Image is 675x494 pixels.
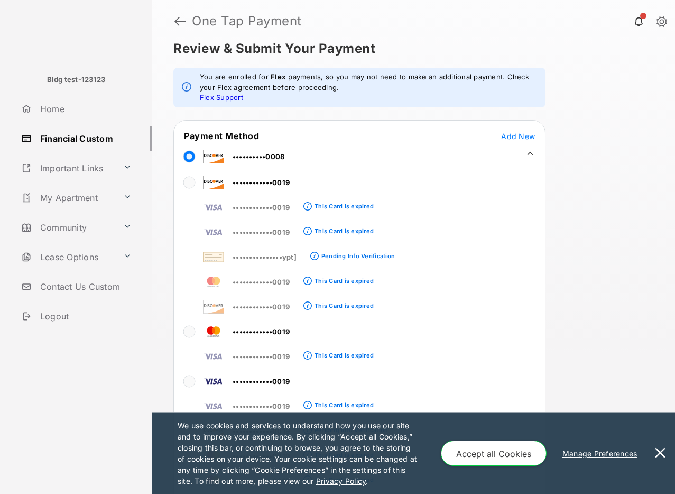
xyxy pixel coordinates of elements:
[192,15,302,28] strong: One Tap Payment
[47,75,106,85] p: Bldg test-123123
[501,132,535,141] span: Add New
[501,131,535,141] button: Add New
[173,42,645,55] h5: Review & Submit Your Payment
[441,441,547,466] button: Accept all Cookies
[17,185,119,211] a: My Apartment
[315,227,374,235] div: This Card is expired
[312,219,374,237] a: This Card is expired
[178,420,419,487] p: We use cookies and services to understand how you use our site and to improve your experience. By...
[319,244,395,262] a: Pending Info Verification
[233,377,290,386] span: ••••••••••••0019
[312,343,374,361] a: This Card is expired
[312,194,374,212] a: This Card is expired
[233,352,290,361] span: ••••••••••••0019
[233,228,290,236] span: ••••••••••••0019
[312,269,374,287] a: This Card is expired
[17,126,152,151] a: Financial Custom
[321,252,395,260] div: Pending Info Verification
[316,477,366,486] u: Privacy Policy
[233,303,290,311] span: ••••••••••••0019
[562,449,642,458] u: Manage Preferences
[312,393,374,411] a: This Card is expired
[315,277,374,285] div: This Card is expired
[233,402,290,410] span: ••••••••••••0019
[233,253,297,261] span: •••••••••••••••ypt]
[200,72,537,103] em: You are enrolled for payments, so you may not need to make an additional payment. Check your Flex...
[17,215,119,240] a: Community
[315,401,374,409] div: This Card is expired
[17,274,152,299] a: Contact Us Custom
[233,327,290,336] span: ••••••••••••0019
[17,304,152,329] a: Logout
[233,152,284,161] span: ••••••••••0008
[315,203,374,210] div: This Card is expired
[312,294,374,312] a: This Card is expired
[233,203,290,212] span: ••••••••••••0019
[315,352,374,359] div: This Card is expired
[17,155,119,181] a: Important Links
[233,278,290,286] span: ••••••••••••0019
[271,72,286,81] strong: Flex
[184,131,259,141] span: Payment Method
[200,93,243,102] a: Flex Support
[17,244,119,270] a: Lease Options
[17,96,152,122] a: Home
[233,178,290,187] span: ••••••••••••0019
[315,302,374,309] div: This Card is expired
